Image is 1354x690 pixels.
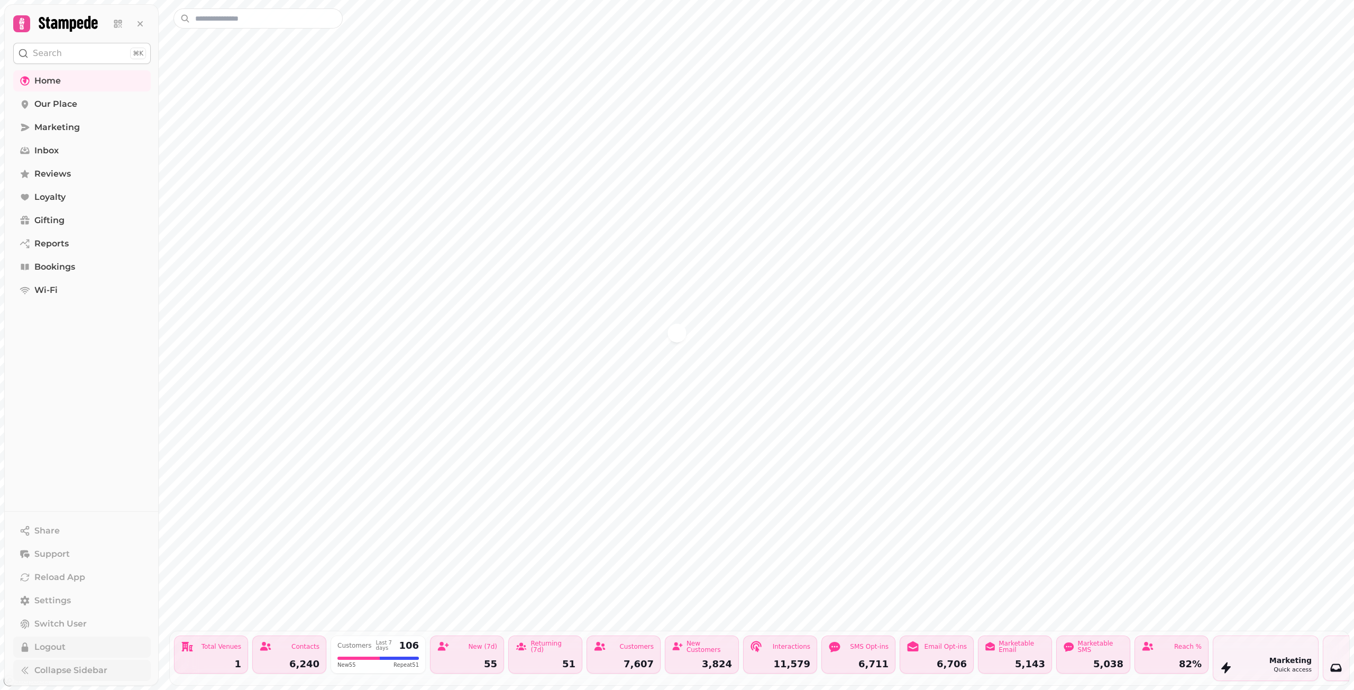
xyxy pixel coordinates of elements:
[672,659,732,669] div: 3,824
[376,640,395,651] div: Last 7 days
[828,659,889,669] div: 6,711
[13,660,151,681] button: Collapse Sidebar
[985,659,1045,669] div: 5,143
[669,325,685,345] div: Map marker
[593,659,654,669] div: 7,607
[925,643,967,650] div: Email Opt-ins
[999,640,1045,653] div: Marketable Email
[130,48,146,59] div: ⌘K
[34,75,61,87] span: Home
[1063,659,1123,669] div: 5,038
[13,280,151,301] a: Wi-Fi
[907,659,967,669] div: 6,706
[1141,659,1202,669] div: 82%
[34,284,58,297] span: Wi-Fi
[1213,636,1319,681] button: MarketingQuick access
[850,643,889,650] div: SMS Opt-ins
[34,548,70,560] span: Support
[202,643,241,650] div: Total Venues
[33,47,62,60] p: Search
[1269,666,1312,675] div: Quick access
[13,94,151,115] a: Our Place
[437,659,497,669] div: 55
[181,659,241,669] div: 1
[13,43,151,64] button: Search⌘K
[1269,655,1312,666] div: Marketing
[399,641,419,650] div: 106
[1174,643,1202,650] div: Reach %
[34,571,85,584] span: Reload App
[468,643,497,650] div: New (7d)
[13,210,151,231] a: Gifting
[34,618,87,630] span: Switch User
[530,640,575,653] div: Returning (7d)
[259,659,319,669] div: 6,240
[669,325,685,342] button: Our Place
[1078,640,1123,653] div: Marketable SMS
[13,256,151,278] a: Bookings
[13,520,151,541] button: Share
[34,214,65,227] span: Gifting
[291,643,319,650] div: Contacts
[13,117,151,138] a: Marketing
[13,637,151,658] button: Logout
[34,261,75,273] span: Bookings
[13,163,151,185] a: Reviews
[34,525,60,537] span: Share
[515,659,575,669] div: 51
[34,191,66,204] span: Loyalty
[34,168,71,180] span: Reviews
[13,613,151,634] button: Switch User
[34,594,71,607] span: Settings
[34,664,107,677] span: Collapse Sidebar
[13,544,151,565] button: Support
[337,642,372,649] div: Customers
[34,98,77,111] span: Our Place
[619,643,654,650] div: Customers
[773,643,810,650] div: Interactions
[34,144,59,157] span: Inbox
[34,237,69,250] span: Reports
[750,659,810,669] div: 11,579
[13,70,151,91] a: Home
[34,641,66,654] span: Logout
[13,567,151,588] button: Reload App
[687,640,732,653] div: New Customers
[13,187,151,208] a: Loyalty
[394,661,419,669] span: Repeat 51
[337,661,356,669] span: New 55
[13,590,151,611] a: Settings
[13,233,151,254] a: Reports
[13,140,151,161] a: Inbox
[34,121,80,134] span: Marketing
